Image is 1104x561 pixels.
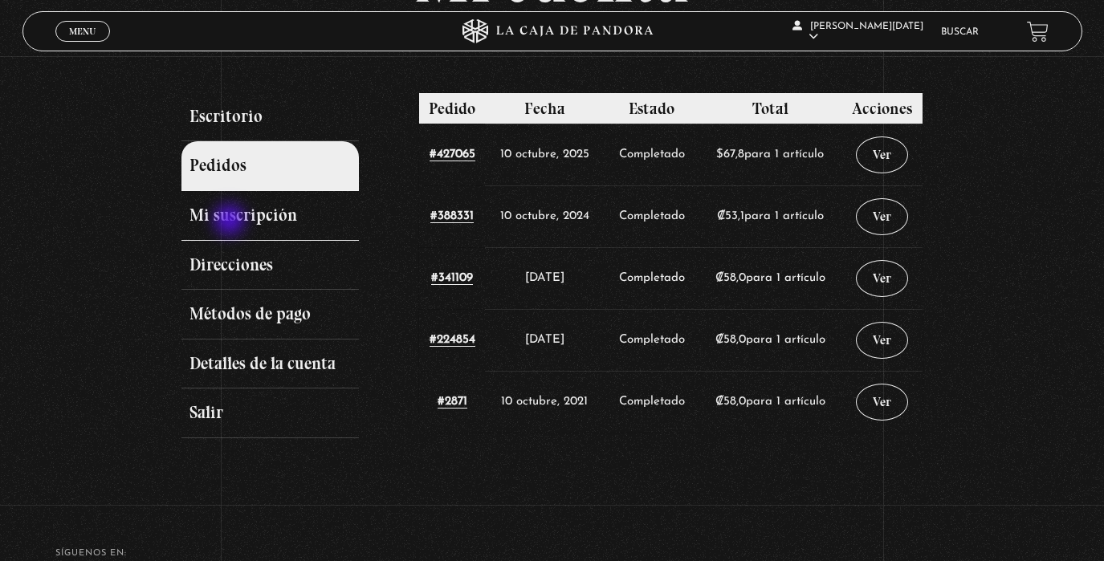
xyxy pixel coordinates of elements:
td: para 1 artículo [699,124,841,185]
a: Ver pedido 224854 [856,322,908,359]
td: para 1 artículo [699,247,841,309]
time: 10 octubre, 2025 [500,148,589,161]
time: 10 octubre, 2021 [501,396,588,408]
a: Ver pedido 388331 [856,198,908,235]
span: 58,0 [715,272,746,284]
span: 53,1 [717,210,744,222]
td: para 1 artículo [699,185,841,247]
span: Estado [629,99,674,118]
span: 58,0 [715,396,746,408]
span: Total [752,99,788,118]
a: Pedidos [181,141,360,191]
span: ₡ [715,272,723,284]
a: Buscar [941,27,979,37]
span: Cerrar [63,40,101,51]
a: Salir [181,388,360,438]
a: Ver número del pedido 341109 [431,272,473,285]
td: Completado [605,247,699,309]
a: View your shopping cart [1027,20,1049,42]
td: Completado [605,185,699,247]
td: para 1 artículo [699,309,841,371]
span: Pedido [429,99,475,118]
a: Ver número del pedido 427065 [430,148,475,161]
a: Escritorio [181,92,360,142]
h4: SÍguenos en: [55,549,1049,558]
td: Completado [605,371,699,433]
time: [DATE] [525,334,564,346]
a: Métodos de pago [181,290,360,339]
span: ₡ [717,210,725,222]
a: Mi suscripción [181,191,360,241]
a: Ver número del pedido 2871 [438,396,467,409]
span: $ [716,148,723,161]
a: Ver pedido 427065 [856,136,908,173]
span: [PERSON_NAME][DATE] [792,22,923,42]
td: Completado [605,309,699,371]
nav: Páginas de cuenta [181,92,404,438]
span: Acciones [852,99,912,118]
span: 58,0 [715,334,746,346]
span: ₡ [715,396,723,408]
td: para 1 artículo [699,371,841,433]
td: Completado [605,124,699,185]
span: Fecha [524,99,565,118]
a: Ver número del pedido 388331 [430,210,474,223]
time: [DATE] [525,272,564,284]
span: ₡ [715,334,723,346]
a: Ver pedido 341109 [856,260,908,297]
time: 10 octubre, 2024 [500,210,589,222]
span: 67,8 [716,148,744,161]
a: Ver pedido 2871 [856,384,908,421]
a: Detalles de la cuenta [181,339,360,389]
a: Ver número del pedido 224854 [430,334,475,347]
span: Menu [69,26,96,36]
a: Direcciones [181,241,360,291]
